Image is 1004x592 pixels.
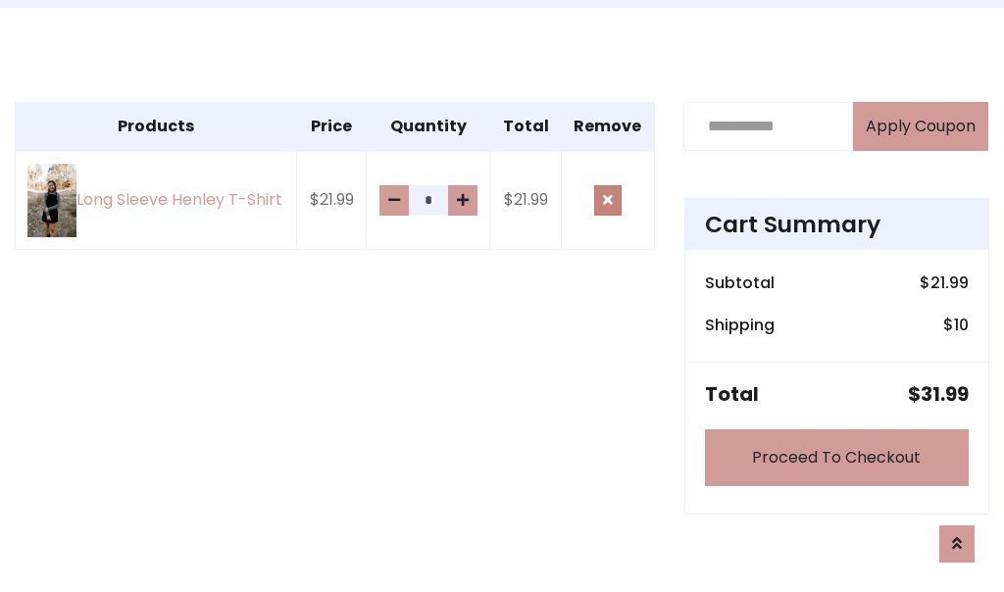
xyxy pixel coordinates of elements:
span: 10 [954,314,969,336]
a: Proceed To Checkout [705,429,969,486]
th: Total [490,102,562,151]
h6: Subtotal [705,273,775,292]
a: Long Sleeve Henley T-Shirt [27,164,284,237]
h4: Cart Summary [705,211,969,238]
th: Remove [561,102,654,151]
th: Products [16,102,297,151]
td: $21.99 [490,151,562,250]
span: 31.99 [921,380,969,408]
th: Price [297,102,367,151]
th: Quantity [367,102,490,151]
td: $21.99 [297,151,367,250]
button: Apply Coupon [853,102,988,151]
h5: Total [705,382,759,406]
h5: $ [908,382,969,406]
h6: $ [920,273,969,292]
h6: Shipping [705,316,775,334]
h6: $ [943,316,969,334]
span: 21.99 [930,271,969,294]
